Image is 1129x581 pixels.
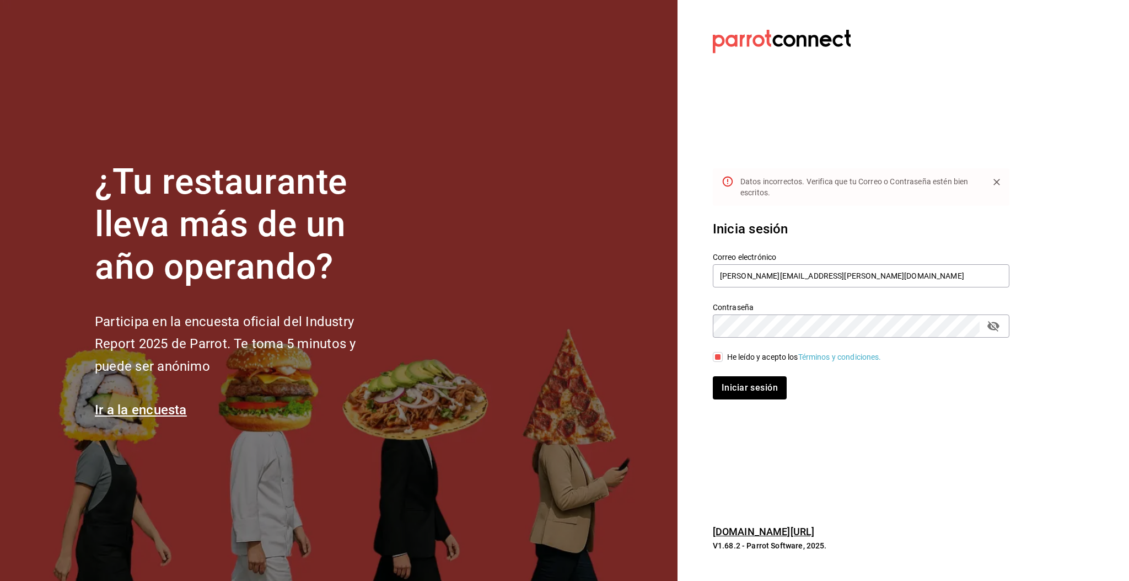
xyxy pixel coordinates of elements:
div: Datos incorrectos. Verifica que tu Correo o Contraseña estén bien escritos. [740,172,980,202]
h2: Participa en la encuesta oficial del Industry Report 2025 de Parrot. Te toma 5 minutos y puede se... [95,311,393,378]
a: Ir a la encuesta [95,402,187,418]
button: Iniciar sesión [713,376,787,399]
a: Términos y condiciones. [798,353,881,361]
label: Correo electrónico [713,253,1009,261]
h1: ¿Tu restaurante lleva más de un año operando? [95,161,393,288]
p: V1.68.2 - Parrot Software, 2025. [713,540,1009,551]
label: Contraseña [713,303,1009,311]
h3: Inicia sesión [713,219,1009,239]
div: He leído y acepto los [727,351,881,363]
a: [DOMAIN_NAME][URL] [713,526,814,537]
button: passwordField [984,317,1003,335]
input: Ingresa tu correo electrónico [713,264,1009,287]
button: Close [988,174,1005,190]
